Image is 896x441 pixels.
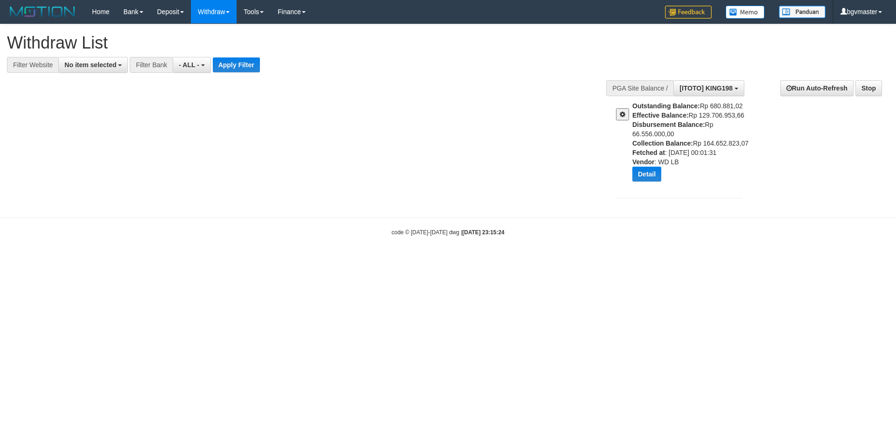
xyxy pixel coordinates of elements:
[632,158,654,166] b: Vendor
[665,6,712,19] img: Feedback.jpg
[632,121,705,128] b: Disbursement Balance:
[64,61,116,69] span: No item selected
[606,80,673,96] div: PGA Site Balance /
[7,34,588,52] h1: Withdraw List
[632,167,661,182] button: Detail
[173,57,210,73] button: - ALL -
[779,6,826,18] img: panduan.png
[632,102,700,110] b: Outstanding Balance:
[780,80,854,96] a: Run Auto-Refresh
[7,5,78,19] img: MOTION_logo.png
[679,84,733,92] span: [ITOTO] KING198
[462,229,504,236] strong: [DATE] 23:15:24
[632,149,665,156] b: Fetched at
[632,140,693,147] b: Collection Balance:
[632,112,689,119] b: Effective Balance:
[179,61,199,69] span: - ALL -
[855,80,882,96] a: Stop
[7,57,58,73] div: Filter Website
[632,101,749,189] div: Rp 680.881,02 Rp 129.706.953,66 Rp 66.556.000,00 Rp 164.652.823,07 : [DATE] 00:01:31 : WD LB
[673,80,744,96] button: [ITOTO] KING198
[392,229,504,236] small: code © [DATE]-[DATE] dwg |
[58,57,128,73] button: No item selected
[130,57,173,73] div: Filter Bank
[213,57,260,72] button: Apply Filter
[726,6,765,19] img: Button%20Memo.svg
